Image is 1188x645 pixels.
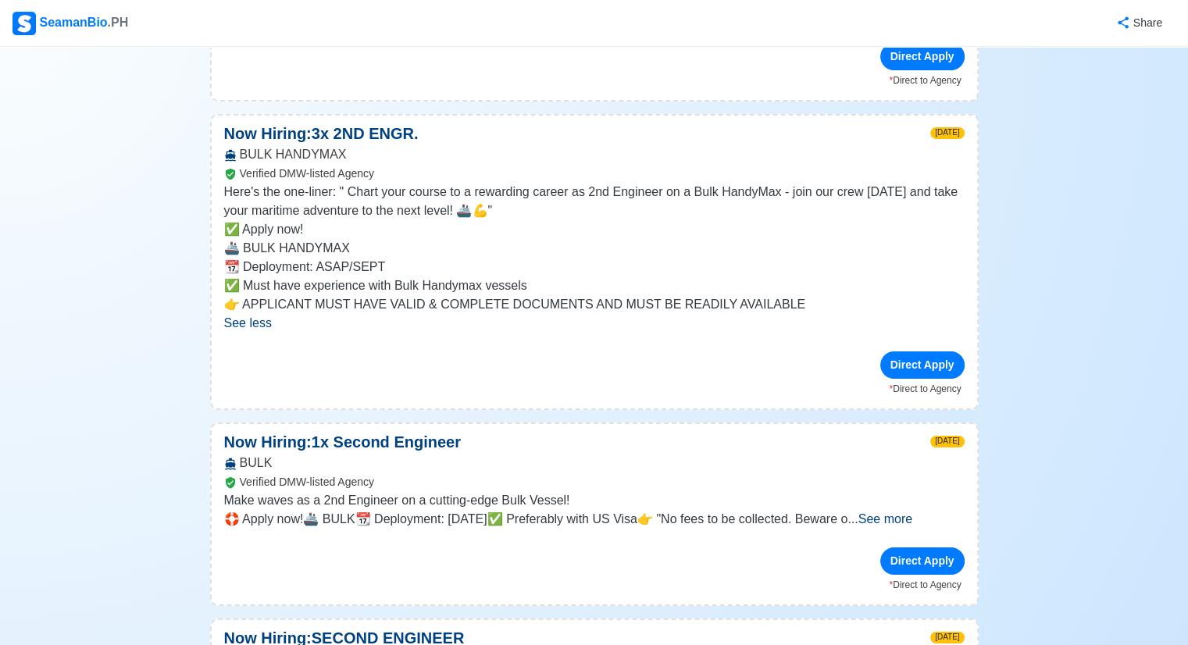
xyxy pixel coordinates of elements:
[224,276,965,295] p: ✅ Must have experience with Bulk Handymax vessels
[240,167,374,180] span: Verified DMW-listed Agency
[930,127,964,139] span: [DATE]
[12,12,128,35] div: SeamanBio
[212,183,977,351] div: Here's the one-liner: " Chart your course to a rewarding career as 2nd Engineer on a Bulk HandyMa...
[880,43,965,70] div: Direct Apply
[224,239,965,258] p: 🚢 BULK HANDYMAX
[212,145,977,183] div: BULK HANDYMAX
[224,382,961,396] p: Direct to Agency
[212,491,977,547] div: Make waves as a 2nd Engineer on a cutting-edge Bulk Vessel!
[880,547,965,575] div: Direct Apply
[224,258,965,276] p: 📆 Deployment: ASAP/SEPT
[12,12,36,35] img: Logo
[930,436,964,447] span: [DATE]
[212,454,977,491] div: BULK
[212,122,431,145] p: Now Hiring: 3x 2ND ENGR.
[1101,8,1176,38] button: Share
[224,73,961,87] p: Direct to Agency
[930,632,964,643] span: [DATE]
[224,220,965,239] p: ✅ Apply now!
[224,295,965,314] p: 👉 APPLICANT MUST HAVE VALID & COMPLETE DOCUMENTS AND MUST BE READILY AVAILABLE
[858,512,912,526] span: See more
[847,512,912,526] span: ...
[224,512,848,526] span: 🛟 Apply now!🚢 BULK📆 Deployment: [DATE]✅ Preferably with US Visa👉 "No fees to be collected. Beware o
[240,476,374,488] span: Verified DMW-listed Agency
[224,316,272,330] span: See less
[108,16,129,29] span: .PH
[880,351,965,379] div: Direct Apply
[212,430,473,454] p: Now Hiring: 1x Second Engineer
[224,578,961,592] p: Direct to Agency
